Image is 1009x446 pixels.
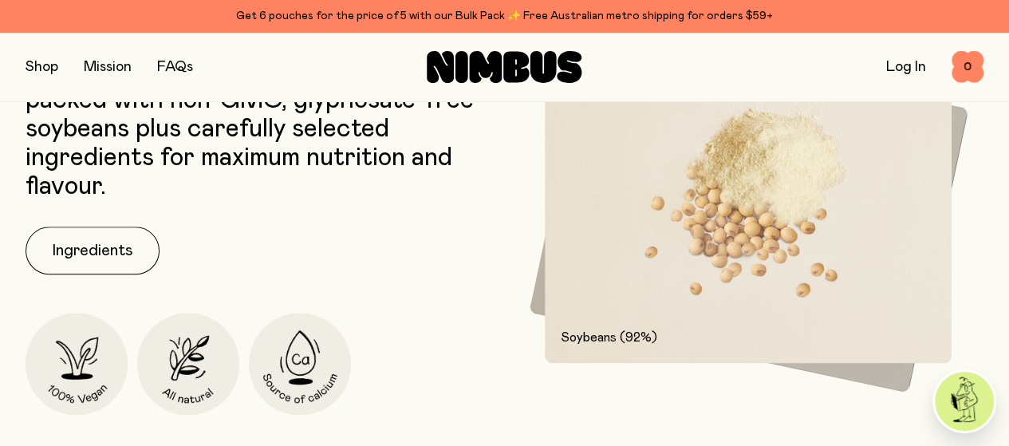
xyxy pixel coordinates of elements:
[84,60,132,74] a: Mission
[157,60,193,74] a: FAQs
[952,51,983,83] button: 0
[26,6,983,26] div: Get 6 pouches for the price of 5 with our Bulk Pack ✨ Free Australian metro shipping for orders $59+
[886,60,926,74] a: Log In
[935,372,994,431] img: agent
